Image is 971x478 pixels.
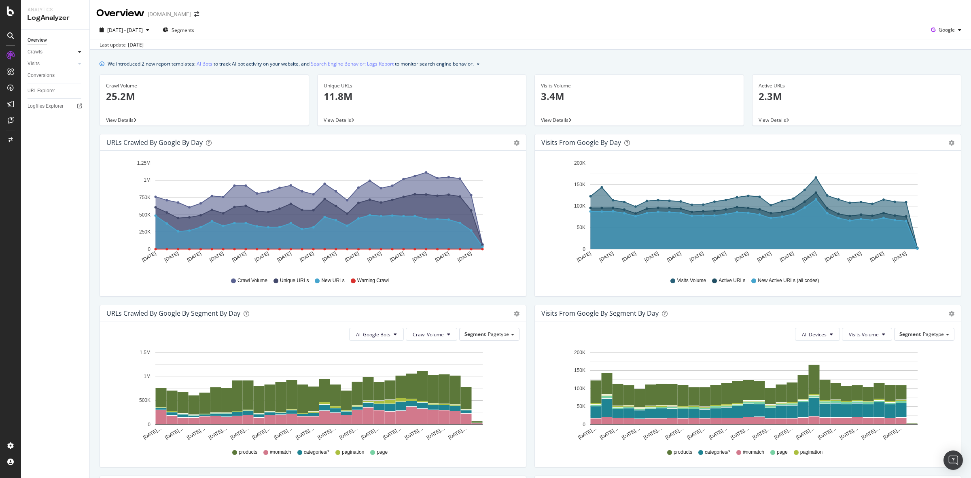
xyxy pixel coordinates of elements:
[159,23,197,36] button: Segments
[28,87,84,95] a: URL Explorer
[574,182,585,187] text: 150K
[583,246,585,252] text: 0
[377,449,388,456] span: page
[172,27,194,34] span: Segments
[108,59,474,68] div: We introduced 2 new report templates: to track AI bot activity on your website, and to monitor se...
[779,251,795,263] text: [DATE]
[802,331,827,338] span: All Devices
[100,59,961,68] div: info banner
[100,41,144,49] div: Last update
[734,251,750,263] text: [DATE]
[949,140,954,146] div: gear
[574,350,585,355] text: 200K
[28,59,76,68] a: Visits
[795,328,840,341] button: All Devices
[541,157,950,270] svg: A chart.
[324,89,520,103] p: 11.8M
[106,117,134,123] span: View Details
[357,277,389,284] span: Warning Crawl
[541,82,738,89] div: Visits Volume
[194,11,199,17] div: arrow-right-arrow-left
[28,87,55,95] div: URL Explorer
[674,449,692,456] span: products
[137,160,151,166] text: 1.25M
[576,251,592,263] text: [DATE]
[141,251,157,263] text: [DATE]
[28,48,42,56] div: Crawls
[666,251,682,263] text: [DATE]
[711,251,727,263] text: [DATE]
[28,36,47,45] div: Overview
[148,422,151,427] text: 0
[106,157,515,270] svg: A chart.
[411,251,428,263] text: [DATE]
[28,102,64,110] div: Logfiles Explorer
[943,450,963,470] div: Open Intercom Messenger
[106,82,303,89] div: Crawl Volume
[413,331,444,338] span: Crawl Volume
[514,311,519,317] div: gear
[801,251,818,263] text: [DATE]
[777,449,788,456] span: page
[356,331,390,338] span: All Google Bots
[514,140,519,146] div: gear
[759,82,955,89] div: Active URLs
[96,6,144,20] div: Overview
[128,41,144,49] div: [DATE]
[280,277,309,284] span: Unique URLs
[197,59,212,68] a: AI Bots
[367,251,383,263] text: [DATE]
[304,449,329,456] span: categories/*
[574,368,585,373] text: 150K
[574,386,585,391] text: 100K
[139,212,151,218] text: 500K
[321,251,337,263] text: [DATE]
[106,347,515,441] svg: A chart.
[939,26,955,33] span: Google
[621,251,637,263] text: [DATE]
[28,13,83,23] div: LogAnalyzer
[270,449,291,456] span: #nomatch
[583,422,585,427] text: 0
[28,6,83,13] div: Analytics
[574,160,585,166] text: 200K
[949,311,954,317] div: gear
[28,59,40,68] div: Visits
[759,89,955,103] p: 2.3M
[541,89,738,103] p: 3.4M
[321,277,344,284] span: New URLs
[457,251,473,263] text: [DATE]
[144,178,151,183] text: 1M
[96,23,153,36] button: [DATE] - [DATE]
[464,331,486,338] span: Segment
[434,251,450,263] text: [DATE]
[209,251,225,263] text: [DATE]
[239,449,257,456] span: products
[899,331,921,338] span: Segment
[28,36,84,45] a: Overview
[324,117,351,123] span: View Details
[577,404,585,409] text: 50K
[231,251,247,263] text: [DATE]
[824,251,840,263] text: [DATE]
[28,71,55,80] div: Conversions
[869,251,885,263] text: [DATE]
[842,328,892,341] button: Visits Volume
[758,277,819,284] span: New Active URLs (all codes)
[107,27,143,34] span: [DATE] - [DATE]
[28,48,76,56] a: Crawls
[541,117,568,123] span: View Details
[311,59,394,68] a: Search Engine Behavior: Logs Report
[106,138,203,147] div: URLs Crawled by Google by day
[28,71,84,80] a: Conversions
[846,251,863,263] text: [DATE]
[677,277,706,284] span: Visits Volume
[719,277,745,284] span: Active URLs
[106,89,303,103] p: 25.2M
[342,449,364,456] span: pagination
[892,251,908,263] text: [DATE]
[541,347,950,441] svg: A chart.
